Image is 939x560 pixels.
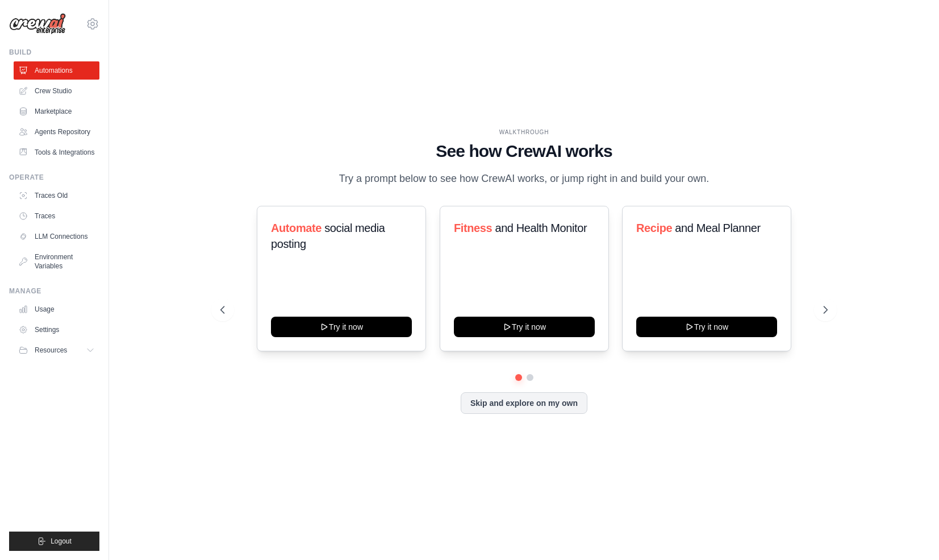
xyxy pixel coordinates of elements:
button: Logout [9,532,99,551]
span: Automate [271,222,322,234]
div: WALKTHROUGH [220,128,828,136]
a: Settings [14,321,99,339]
button: Skip and explore on my own [461,392,587,414]
div: Build [9,48,99,57]
a: Traces Old [14,186,99,205]
a: Marketplace [14,102,99,121]
a: Crew Studio [14,82,99,100]
button: Try it now [454,317,595,337]
a: Environment Variables [14,248,99,275]
button: Resources [14,341,99,359]
div: Manage [9,287,99,296]
a: Agents Repository [14,123,99,141]
span: Resources [35,346,67,355]
span: and Meal Planner [675,222,761,234]
h1: See how CrewAI works [220,141,828,161]
span: social media posting [271,222,385,250]
a: Traces [14,207,99,225]
a: Usage [14,300,99,318]
div: Operate [9,173,99,182]
p: Try a prompt below to see how CrewAI works, or jump right in and build your own. [333,171,715,187]
span: Fitness [454,222,492,234]
span: Recipe [636,222,672,234]
a: LLM Connections [14,227,99,246]
span: Logout [51,537,72,546]
img: Logo [9,13,66,35]
a: Tools & Integrations [14,143,99,161]
a: Automations [14,61,99,80]
span: and Health Monitor [495,222,587,234]
button: Try it now [271,317,412,337]
button: Try it now [636,317,777,337]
